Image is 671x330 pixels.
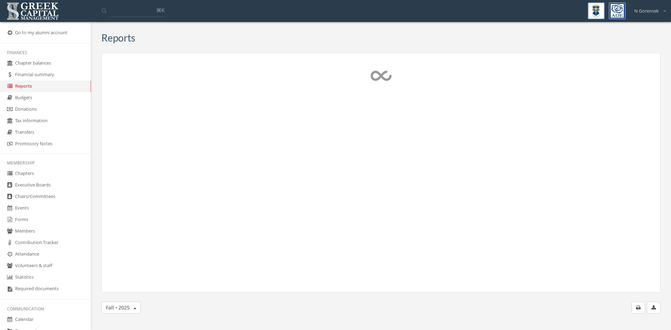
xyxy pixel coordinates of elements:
[634,8,659,14] span: N Gorensek
[630,2,666,14] div: N Gorensek
[106,304,130,311] span: Fall • 2025
[156,7,165,14] span: ⌘K
[101,302,141,314] button: Fall • 2025
[101,32,135,43] h3: Reports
